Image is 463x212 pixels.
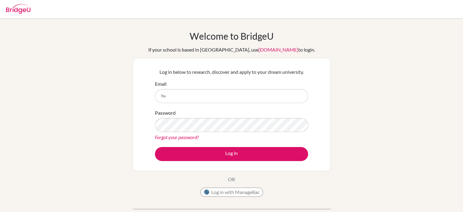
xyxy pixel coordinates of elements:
a: Forgot your password? [155,134,199,140]
img: Bridge-U [6,4,30,14]
p: Log in below to research, discover and apply to your dream university. [155,68,308,76]
a: [DOMAIN_NAME] [258,47,298,52]
label: Email [155,80,167,88]
label: Password [155,109,176,117]
h1: Welcome to BridgeU [190,31,274,41]
button: Log in with ManageBac [200,188,263,197]
div: If your school is based in [GEOGRAPHIC_DATA], use to login. [148,46,315,53]
button: Log in [155,147,308,161]
p: OR [228,176,235,183]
